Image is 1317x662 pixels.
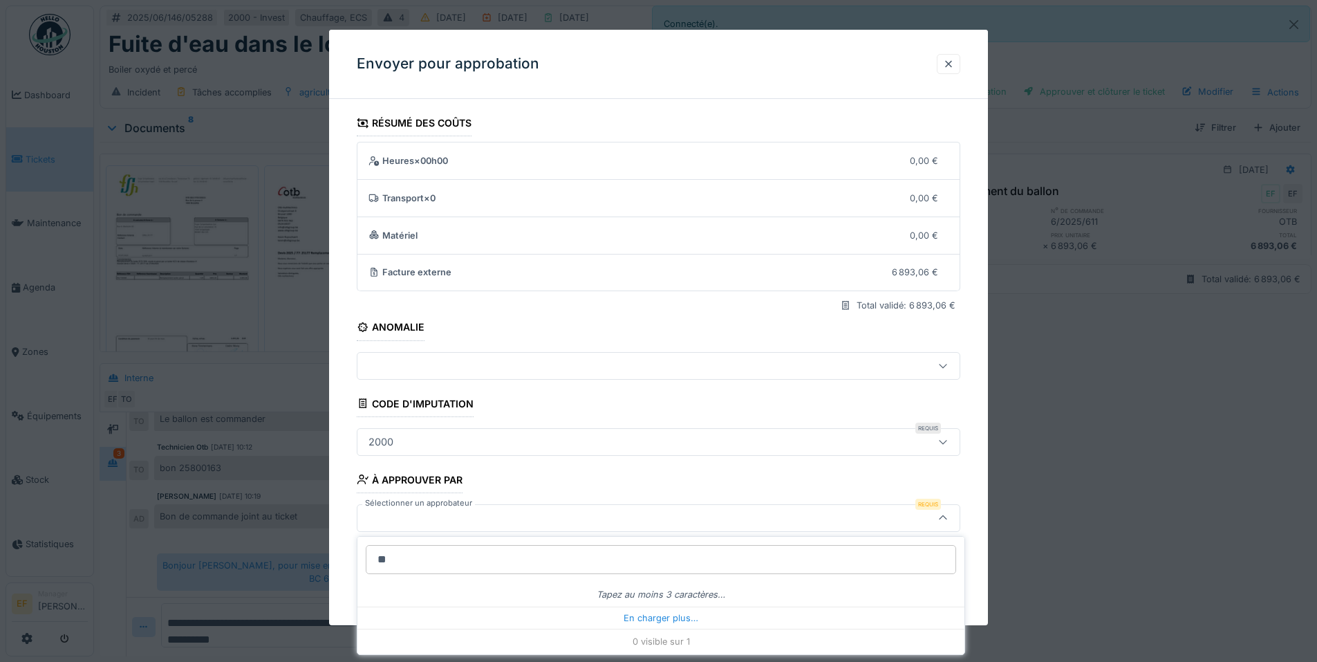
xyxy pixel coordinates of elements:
[357,470,463,493] div: À approuver par
[357,394,474,417] div: Code d'imputation
[362,497,475,509] label: Sélectionner un approbateur
[368,266,881,279] div: Facture externe
[915,499,941,510] div: Requis
[368,229,899,242] div: Matériel
[915,423,941,434] div: Requis
[910,192,938,205] div: 0,00 €
[357,629,964,654] div: 0 visible sur 1
[363,223,954,248] summary: Matériel0,00 €
[357,582,964,607] div: Tapez au moins 3 caractères…
[910,154,938,167] div: 0,00 €
[910,229,938,242] div: 0,00 €
[357,113,471,136] div: Résumé des coûts
[357,607,964,629] div: En charger plus…
[363,148,954,174] summary: Heures×00h000,00 €
[363,260,954,286] summary: Facture externe6 893,06 €
[857,299,955,312] div: Total validé: 6 893,06 €
[363,185,954,211] summary: Transport×00,00 €
[368,154,899,167] div: Heures × 00h00
[357,318,424,341] div: Anomalie
[357,55,539,73] h3: Envoyer pour approbation
[363,434,399,450] div: 2000
[892,266,938,279] div: 6 893,06 €
[368,192,899,205] div: Transport × 0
